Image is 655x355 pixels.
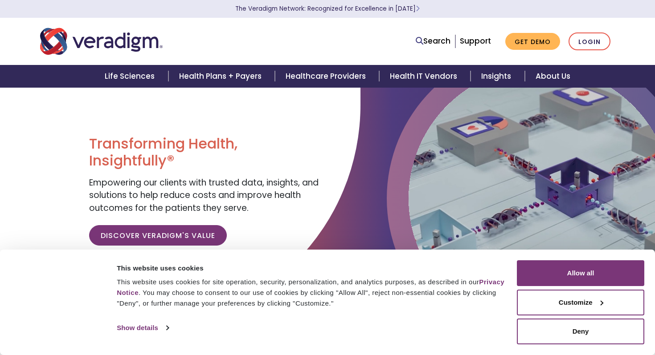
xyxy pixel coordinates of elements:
[117,277,507,309] div: This website uses cookies for site operation, security, personalization, and analytics purposes, ...
[517,319,644,344] button: Deny
[517,260,644,286] button: Allow all
[517,290,644,315] button: Customize
[505,33,560,50] a: Get Demo
[117,321,168,335] a: Show details
[460,36,491,46] a: Support
[525,65,581,88] a: About Us
[275,65,379,88] a: Healthcare Providers
[416,4,420,13] span: Learn More
[416,35,450,47] a: Search
[40,27,163,56] img: Veradigm logo
[471,65,524,88] a: Insights
[235,4,420,13] a: The Veradigm Network: Recognized for Excellence in [DATE]Learn More
[89,177,319,214] span: Empowering our clients with trusted data, insights, and solutions to help reduce costs and improv...
[117,263,507,274] div: This website uses cookies
[89,135,321,169] h1: Transforming Health, Insightfully®
[94,65,168,88] a: Life Sciences
[379,65,471,88] a: Health IT Vendors
[569,32,610,51] a: Login
[168,65,275,88] a: Health Plans + Payers
[89,225,227,246] a: Discover Veradigm's Value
